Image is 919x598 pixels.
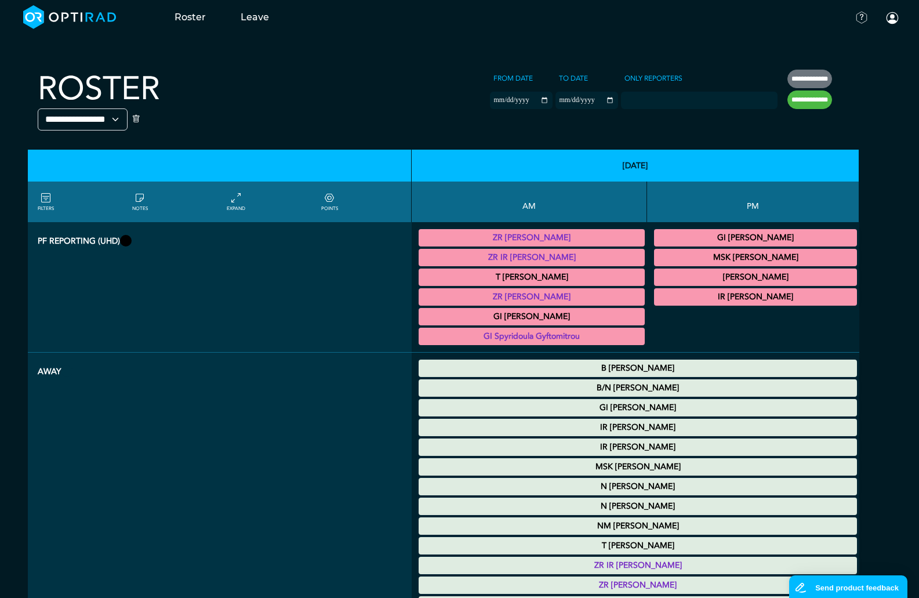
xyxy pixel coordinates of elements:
summary: MSK [PERSON_NAME] [656,251,855,264]
summary: GI [PERSON_NAME] [420,401,855,415]
div: Study Leave 00:00 - 23:59 [419,577,857,594]
div: General XR 10:00 - 12:00 [419,328,645,345]
summary: IR [PERSON_NAME] [420,421,855,434]
summary: MSK [PERSON_NAME] [420,460,855,474]
h2: Roster [38,70,160,108]
div: Annual Leave 00:00 - 23:59 [419,399,857,416]
summary: ZR [PERSON_NAME] [420,290,643,304]
summary: GI Spyridoula Gyftomitrou [420,329,643,343]
div: General XR 08:30 - 09:00 [419,249,645,266]
label: To date [555,70,591,87]
summary: B [PERSON_NAME] [420,361,855,375]
summary: B/N [PERSON_NAME] [420,381,855,395]
div: General XR 12:00 - 13:00 [654,229,857,247]
div: General XR 09:30 - 10:30 [419,308,645,325]
summary: ZR [PERSON_NAME] [420,578,855,592]
div: Annual Leave 00:00 - 23:59 [419,478,857,495]
summary: N [PERSON_NAME] [420,499,855,513]
summary: ZR [PERSON_NAME] [420,231,643,245]
div: Annual Leave 00:00 - 23:59 [419,517,857,535]
div: General XR 09:00 - 11:00 [419,288,645,306]
summary: GI [PERSON_NAME] [656,231,855,245]
summary: ZR IR [PERSON_NAME] [420,251,643,264]
summary: [PERSON_NAME] [656,270,855,284]
th: AM [412,182,647,222]
div: General XR 12:00 - 13:00 [654,249,857,266]
summary: IR [PERSON_NAME] [420,440,855,454]
summary: IR [PERSON_NAME] [656,290,855,304]
div: Other Leave 00:00 - 23:59 [419,537,857,554]
div: Other Leave 00:00 - 23:59 [419,438,857,456]
div: General XR 09:00 - 10:00 [419,269,645,286]
label: Only Reporters [621,70,686,87]
label: From date [490,70,536,87]
summary: T [PERSON_NAME] [420,270,643,284]
div: General XR 14:00 - 15:00 [654,269,857,286]
div: Annual Leave 00:00 - 23:59 [419,458,857,476]
div: Study Leave 00:00 - 23:59 [419,379,857,397]
summary: NM [PERSON_NAME] [420,519,855,533]
summary: ZR IR [PERSON_NAME] [420,559,855,572]
th: PF Reporting (UHD) [28,222,412,353]
summary: N [PERSON_NAME] [420,480,855,494]
summary: T [PERSON_NAME] [420,539,855,553]
th: PM [647,182,859,222]
a: show/hide notes [132,191,148,212]
a: collapse/expand entries [227,191,245,212]
div: Study Leave 00:00 - 23:59 [419,498,857,515]
summary: GI [PERSON_NAME] [420,310,643,324]
img: brand-opti-rad-logos-blue-and-white-d2f68631ba2948856bd03f2d395fb146ddc8fb01b4b6e9315ea85fa773367... [23,5,117,29]
a: collapse/expand expected points [321,191,338,212]
div: General XR 08:00 - 09:00 [419,229,645,247]
a: FILTERS [38,191,54,212]
div: Study Leave 00:00 - 23:59 [419,557,857,574]
th: [DATE] [412,150,859,182]
div: General XR 18:00 - 19:00 [654,288,857,306]
div: Annual Leave 00:00 - 23:59 [419,419,857,436]
div: Sick Leave 00:00 - 23:59 [419,360,857,377]
input: null [622,93,680,104]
